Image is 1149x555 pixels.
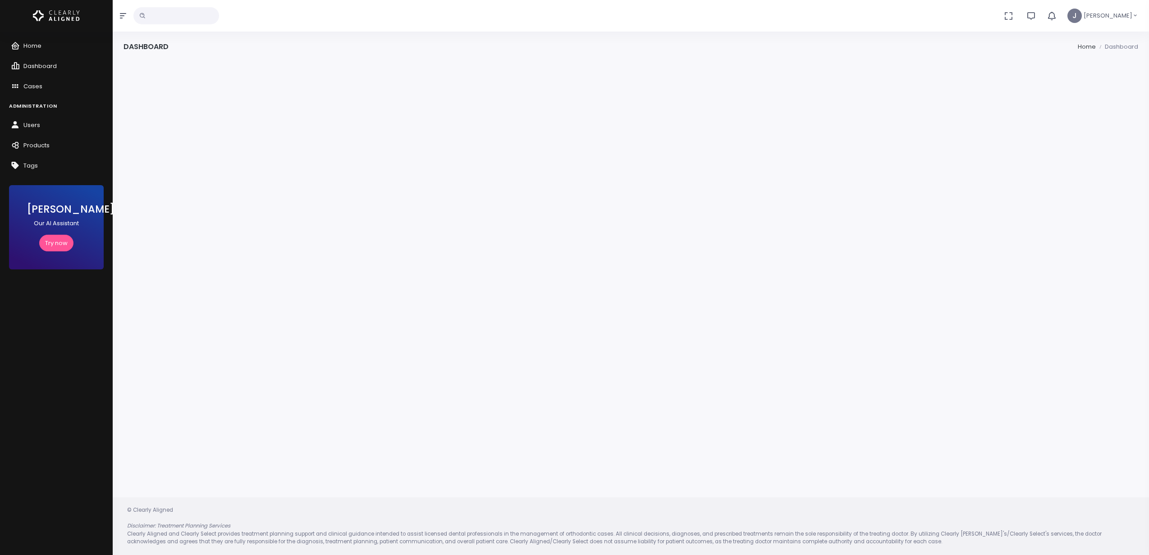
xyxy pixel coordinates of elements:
h3: [PERSON_NAME] [27,203,86,215]
h4: Dashboard [124,42,169,51]
span: Cases [23,82,42,91]
span: [PERSON_NAME] [1084,11,1132,20]
img: Logo Horizontal [33,6,80,25]
span: Tags [23,161,38,170]
span: Dashboard [23,62,57,70]
span: Products [23,141,50,150]
span: Users [23,121,40,129]
span: Home [23,41,41,50]
a: Try now [39,235,73,251]
div: © Clearly Aligned Clearly Aligned and Clearly Select provides treatment planning support and clin... [118,506,1144,546]
li: Home [1078,42,1096,51]
li: Dashboard [1096,42,1138,51]
em: Disclaimer: Treatment Planning Services [127,522,230,529]
span: J [1067,9,1082,23]
p: Our AI Assistant [27,219,86,228]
